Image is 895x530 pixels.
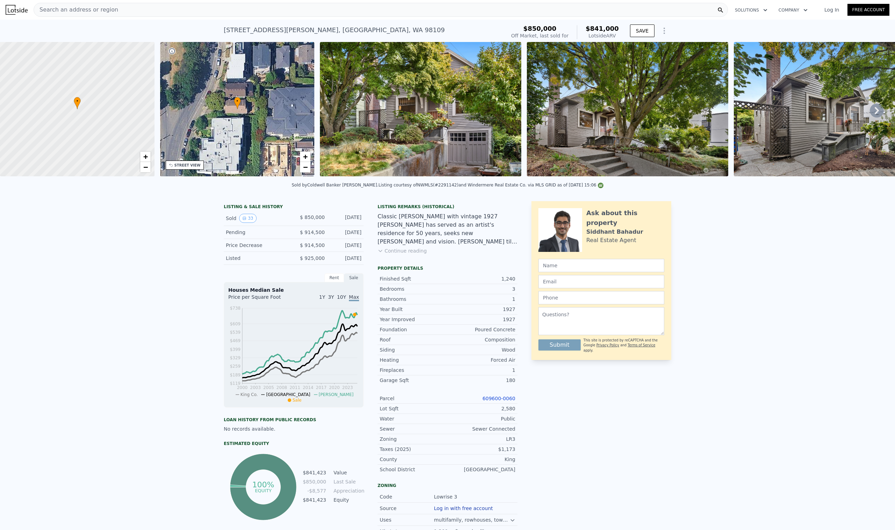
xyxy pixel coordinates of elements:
span: Sale [293,398,302,403]
a: Zoom out [300,162,310,172]
div: LR3 [447,436,515,443]
td: $841,423 [302,496,327,504]
td: Equity [332,496,364,504]
div: LISTING & SALE HISTORY [224,204,364,211]
div: [DATE] [330,242,361,249]
a: Log In [816,6,847,13]
div: Listing Remarks (Historical) [378,204,517,210]
div: County [380,456,447,463]
div: Sold [226,214,288,223]
div: $1,173 [447,446,515,453]
div: 1,240 [447,275,515,282]
div: 1 [447,296,515,303]
td: Last Sale [332,478,364,486]
div: Foundation [380,326,447,333]
div: 1927 [447,316,515,323]
div: Loan history from public records [224,417,364,423]
div: Water [380,415,447,422]
div: School District [380,466,447,473]
tspan: $119 [230,381,241,386]
button: Log in with free account [434,506,493,511]
span: [GEOGRAPHIC_DATA] [266,392,310,397]
span: + [143,152,148,161]
div: Taxes (2025) [380,446,447,453]
td: $841,423 [302,469,327,476]
tspan: equity [255,488,272,493]
button: Continue reading [378,247,427,254]
div: 1 [447,367,515,374]
a: Free Account [847,4,889,16]
span: Max [349,294,359,301]
div: Sale [344,273,364,282]
div: Garage Sqft [380,377,447,384]
td: $850,000 [302,478,327,486]
tspan: 2003 [250,385,261,390]
div: Property details [378,266,517,271]
div: Rent [324,273,344,282]
tspan: 2020 [329,385,340,390]
div: Parcel [380,395,447,402]
div: [GEOGRAPHIC_DATA] [447,466,515,473]
tspan: 2000 [237,385,248,390]
span: • [234,98,241,104]
tspan: 2023 [342,385,353,390]
a: Zoom out [140,162,151,172]
td: Appreciation [332,487,364,495]
tspan: $189 [230,373,241,377]
tspan: $738 [230,306,241,311]
div: Fireplaces [380,367,447,374]
input: Phone [538,291,664,304]
div: This site is protected by reCAPTCHA and the Google and apply. [583,338,664,353]
span: $ 914,500 [300,242,325,248]
div: multifamily, rowhouses, townhouses, apartments [434,516,510,523]
a: 609600-0060 [482,396,515,401]
div: Finished Sqft [380,275,447,282]
a: Zoom in [300,151,310,162]
td: Value [332,469,364,476]
tspan: $329 [230,355,241,360]
span: King Co. [241,392,258,397]
div: Ask about this property [586,208,664,228]
div: Roof [380,336,447,343]
tspan: 2011 [289,385,300,390]
tspan: $259 [230,364,241,369]
div: Uses [380,516,434,523]
div: [DATE] [330,229,361,236]
div: Forced Air [447,356,515,363]
button: View historical data [239,214,256,223]
div: Wood [447,346,515,353]
div: • [74,97,81,109]
span: 3Y [328,294,334,300]
div: Zoning [380,436,447,443]
span: $ 925,000 [300,255,325,261]
a: Zoom in [140,151,151,162]
div: Lotside ARV [586,32,619,39]
div: Composition [447,336,515,343]
tspan: $469 [230,338,241,343]
span: Search an address or region [34,6,118,14]
div: No records available. [224,425,364,432]
div: Real Estate Agent [586,236,636,245]
button: SAVE [630,24,654,37]
img: Lotside [6,5,28,15]
tspan: 2017 [316,385,327,390]
div: Public [447,415,515,422]
span: $ 914,500 [300,229,325,235]
div: 180 [447,377,515,384]
img: Sale: 118343811 Parcel: 97833254 [527,42,728,176]
span: • [74,98,81,104]
td: -$8,577 [302,487,327,495]
div: Sold by Coldwell Banker [PERSON_NAME] . [292,183,378,188]
div: Lot Sqft [380,405,447,412]
div: [DATE] [330,255,361,262]
div: Estimated Equity [224,441,364,446]
input: Email [538,275,664,288]
tspan: $399 [230,347,241,352]
div: Heating [380,356,447,363]
input: Name [538,259,664,272]
div: Bathrooms [380,296,447,303]
tspan: 2005 [263,385,274,390]
div: King [447,456,515,463]
div: Siddhant Bahadur [586,228,643,236]
div: [STREET_ADDRESS][PERSON_NAME] , [GEOGRAPHIC_DATA] , WA 98109 [224,25,445,35]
